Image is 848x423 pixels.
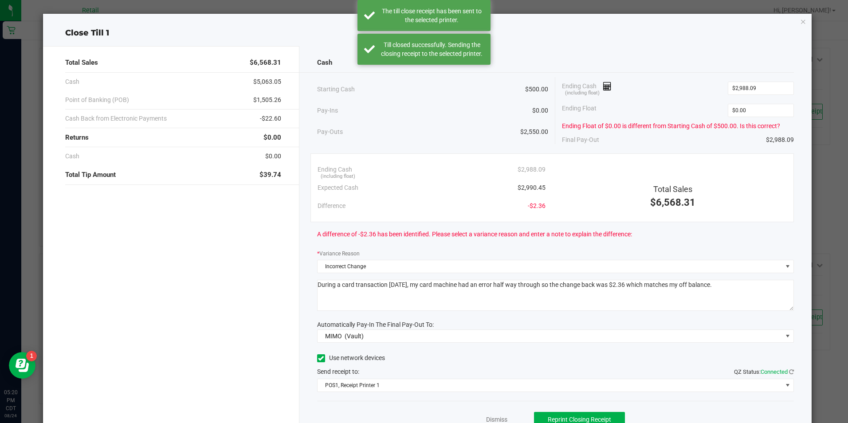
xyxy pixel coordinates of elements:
[317,58,332,68] span: Cash
[317,368,359,375] span: Send receipt to:
[259,170,281,180] span: $39.74
[565,90,600,97] span: (including float)
[317,230,632,239] span: A difference of -$2.36 has been identified. Please select a variance reason and enter a note to e...
[548,416,611,423] span: Reprint Closing Receipt
[43,27,811,39] div: Close Till 1
[318,165,352,174] span: Ending Cash
[318,183,358,192] span: Expected Cash
[325,333,342,340] span: MIMO
[528,201,546,211] span: -$2.36
[766,135,794,145] span: $2,988.09
[761,368,788,375] span: Connected
[321,173,355,180] span: (including float)
[518,165,546,174] span: $2,988.09
[253,95,281,105] span: $1,505.26
[380,7,484,24] div: The till close receipt has been sent to the selected printer.
[260,114,281,123] span: -$22.60
[65,114,167,123] span: Cash Back from Electronic Payments
[317,250,360,258] label: Variance Reason
[318,201,345,211] span: Difference
[317,106,338,115] span: Pay-Ins
[265,152,281,161] span: $0.00
[317,85,355,94] span: Starting Cash
[734,368,794,375] span: QZ Status:
[518,183,546,192] span: $2,990.45
[653,184,692,194] span: Total Sales
[65,170,116,180] span: Total Tip Amount
[318,379,782,392] span: POS1, Receipt Printer 1
[65,152,79,161] span: Cash
[263,133,281,143] span: $0.00
[65,95,129,105] span: Point of Banking (POB)
[317,127,343,137] span: Pay-Outs
[250,58,281,68] span: $6,568.31
[318,260,782,273] span: Incorrect Change
[562,82,612,95] span: Ending Cash
[65,77,79,86] span: Cash
[9,352,35,379] iframe: Resource center
[253,77,281,86] span: $5,063.05
[65,58,98,68] span: Total Sales
[562,121,793,131] div: Ending Float of $0.00 is different from Starting Cash of $500.00. Is this correct?
[562,135,599,145] span: Final Pay-Out
[380,40,484,58] div: Till closed successfully. Sending the closing receipt to the selected printer.
[525,85,548,94] span: $500.00
[65,128,281,147] div: Returns
[345,333,364,340] span: (Vault)
[317,353,385,363] label: Use network devices
[317,321,434,328] span: Automatically Pay-In The Final Pay-Out To:
[520,127,548,137] span: $2,550.00
[532,106,548,115] span: $0.00
[650,197,695,208] span: $6,568.31
[562,104,597,117] span: Ending Float
[26,351,37,361] iframe: Resource center unread badge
